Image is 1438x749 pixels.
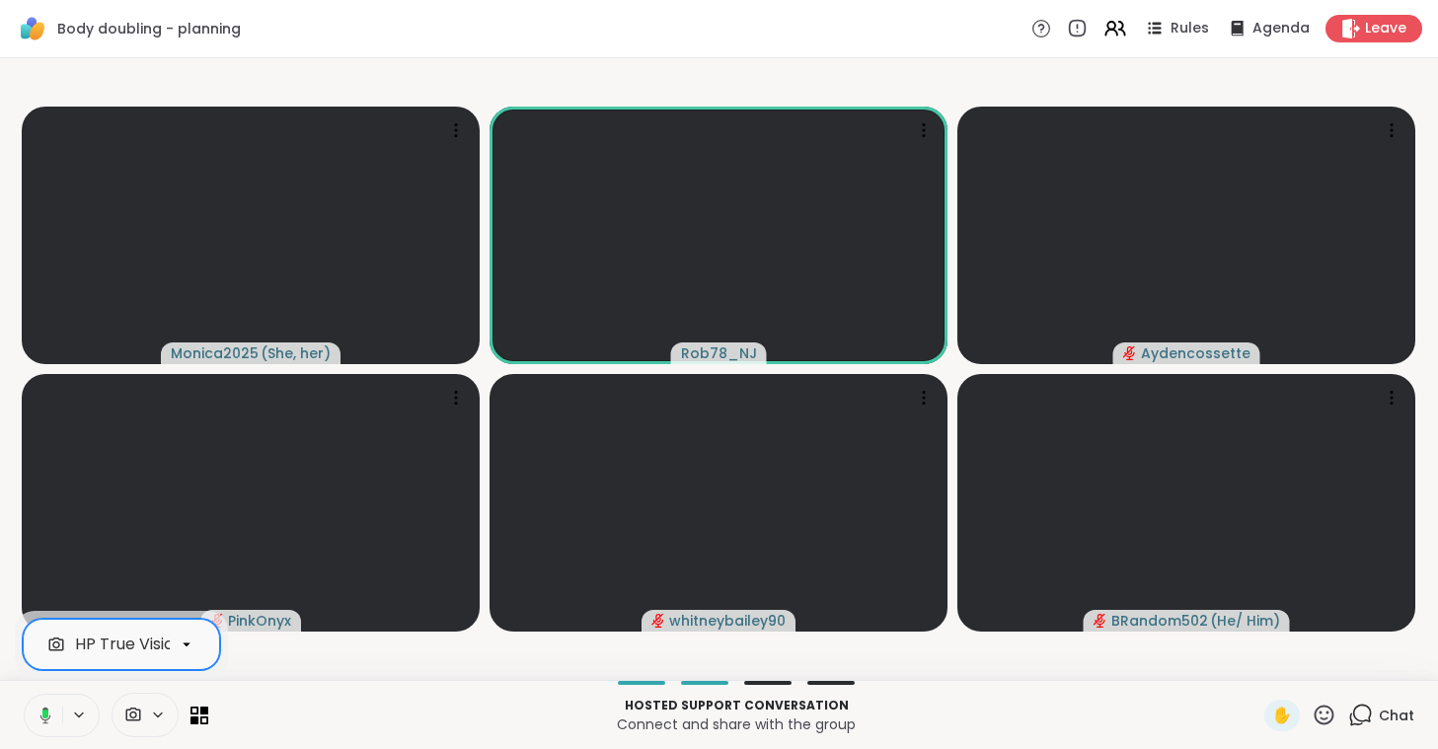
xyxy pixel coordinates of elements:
span: BRandom502 [1111,611,1208,631]
span: Monica2025 [171,343,259,363]
span: Agenda [1252,19,1310,38]
span: Aydencossette [1141,343,1250,363]
span: ( She, her ) [261,343,331,363]
span: whitneybailey90 [669,611,786,631]
span: Leave [1365,19,1406,38]
p: Hosted support conversation [220,697,1252,714]
div: HP True Vision HD Camera [75,633,278,656]
span: ✋ [1272,704,1292,727]
span: Chat [1379,706,1414,725]
p: Connect and share with the group [220,714,1252,734]
span: audio-muted [1123,346,1137,360]
span: PinkOnyx [228,611,291,631]
span: audio-muted [651,614,665,628]
span: Rules [1171,19,1209,38]
span: audio-muted [1094,614,1107,628]
img: ShareWell Logomark [16,12,49,45]
span: ( He/ Him ) [1210,611,1280,631]
span: Body doubling - planning [57,19,241,38]
span: Rob78_NJ [681,343,757,363]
